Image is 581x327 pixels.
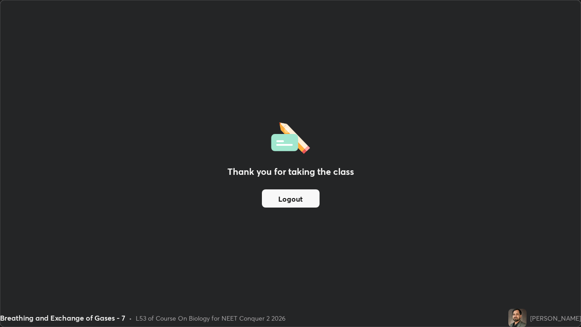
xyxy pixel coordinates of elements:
[129,313,132,323] div: •
[271,119,310,154] img: offlineFeedback.1438e8b3.svg
[530,313,581,323] div: [PERSON_NAME]
[227,165,354,178] h2: Thank you for taking the class
[136,313,286,323] div: L53 of Course On Biology for NEET Conquer 2 2026
[508,309,527,327] img: c6f1f51b65ab405e8839512a486be057.jpg
[262,189,320,208] button: Logout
